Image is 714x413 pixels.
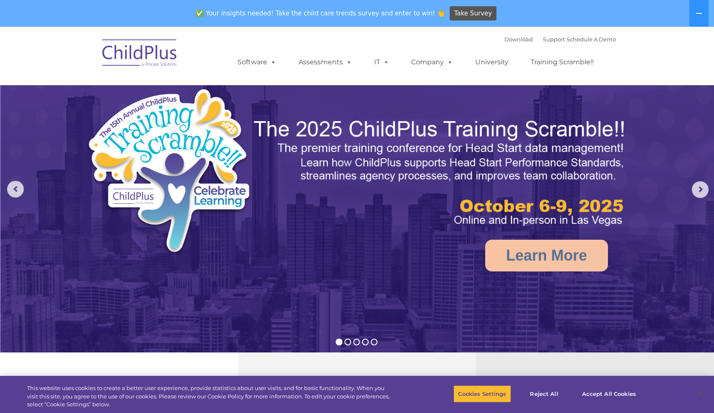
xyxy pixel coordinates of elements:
button: Close [691,385,710,403]
span: Take Survey [454,6,492,21]
img: ChildPlus by Procare Solutions [98,33,182,75]
a: Take Survey [450,6,497,21]
a: Download [504,36,533,43]
a: Assessments [290,54,360,71]
span: ✅ Your insights needed! Take the child care trends survey and enter to win! 👏 [193,5,448,22]
a: Schedule A Demo [567,36,616,43]
a: Company [403,54,461,71]
button: Reject All [518,385,570,403]
a: University [467,54,517,71]
font: | [504,36,616,43]
a: Support [543,36,565,43]
button: Accept All Cookies [577,385,641,403]
button: Cookies Settings [453,385,511,403]
a: IT [366,54,398,71]
div: This website uses cookies to create a better user experience, provide statistics about user visit... [27,384,393,409]
a: Training Scramble!! [522,54,602,71]
a: Software [229,54,285,71]
a: Learn More [485,240,608,271]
